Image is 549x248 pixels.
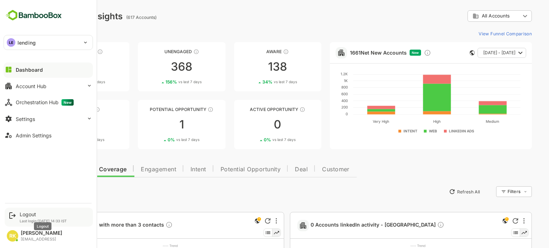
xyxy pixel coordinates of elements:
[38,221,150,229] a: 454 Accounts with more than 3 contactsDescription not present
[24,167,102,172] span: Data Quality and Coverage
[165,167,181,172] span: Intent
[319,79,323,83] text: 1K
[385,244,400,248] text: ---- Trend
[387,51,394,55] span: New
[239,137,271,142] div: 0 %
[209,49,296,54] div: Aware
[348,119,364,124] text: Very High
[20,211,67,217] div: Logout
[408,119,416,124] text: High
[196,167,256,172] span: Potential Opportunity
[274,107,280,112] div: These accounts have open opportunities which might be at any of the Sales Stages
[247,137,271,142] span: vs last 7 days
[249,79,272,85] span: vs last 7 days
[258,49,264,55] div: These accounts have just entered the buying cycle and need further nurturing
[316,72,323,76] text: 1.2K
[138,244,153,248] text: ---- Trend
[101,15,134,20] ag: (617 Accounts)
[17,100,104,149] a: EngagedThese accounts are warm, further nurturing would qualify them to MQAs2471%vs last 7 days
[113,119,200,130] div: 1
[445,50,450,55] div: This card does not support filter and segments
[228,217,237,226] div: This is a global insight. Segment selection is not applicable for this view
[17,107,104,112] div: Engaged
[447,13,495,19] div: All Accounts
[316,105,323,109] text: 200
[442,9,507,23] div: All Accounts
[113,49,200,54] div: Unengaged
[321,112,323,116] text: 0
[113,42,200,91] a: UnengagedThese accounts have not shown enough engagement and need nurturing368156%vs last 7 days
[17,11,98,21] div: Dashboard Insights
[16,99,74,106] div: Orchestration Hub
[325,50,382,56] a: 1661Net New Accounts
[17,119,104,130] div: 24
[237,79,272,85] div: 34 %
[21,230,62,236] div: [PERSON_NAME]
[4,35,93,50] div: LElending
[286,221,419,229] span: 0 Accounts linkedIn activity - [GEOGRAPHIC_DATA]
[209,107,296,112] div: Active Opportunity
[17,185,69,198] button: New Insights
[57,79,80,85] span: vs last 7 days
[153,79,177,85] span: vs last 7 days
[183,107,188,112] div: These accounts are MQAs and can be passed on to Inside Sales
[461,119,474,123] text: Medium
[4,95,93,110] button: Orchestration HubNew
[488,218,493,224] div: Refresh
[113,107,200,112] div: Potential Opportunity
[240,218,246,224] div: Refresh
[4,79,93,93] button: Account Hub
[209,61,296,72] div: 138
[297,167,325,172] span: Customer
[151,137,174,142] span: vs last 7 days
[21,237,62,242] div: [EMAIL_ADDRESS]
[17,42,104,91] a: UnreachedThese accounts have not been engaged with for a defined time period8670%vs last 7 days
[168,49,174,55] div: These accounts have not shown enough engagement and need nurturing
[69,107,75,112] div: These accounts are warm, further nurturing would qualify them to MQAs
[412,221,419,229] div: Description not present
[457,13,485,19] span: All Accounts
[452,48,501,58] button: [DATE] - [DATE]
[140,221,148,229] div: Description not present
[17,49,104,54] div: Unreached
[4,9,64,22] img: BambooboxFullLogoMark.5f36c76dfaba33ec1ec1367b70bb1252.svg
[270,167,283,172] span: Deal
[113,100,200,149] a: Potential OpportunityThese accounts are MQAs and can be passed on to Inside Sales10%vs last 7 days
[16,83,46,89] div: Account Hub
[38,221,148,229] span: 454 Accounts with more than 3 contacts
[4,112,93,126] button: Settings
[56,137,79,142] span: vs last 7 days
[140,79,177,85] div: 156 %
[20,219,67,223] p: Last login: [DATE] 14:33 IST
[399,49,406,56] div: Discover new ICP-fit accounts showing engagement — via intent surges, anonymous website visits, L...
[316,98,323,103] text: 400
[7,38,15,47] div: LE
[4,62,93,77] button: Dashboard
[7,230,18,242] div: RK
[16,132,51,138] div: Admin Settings
[482,185,507,198] div: Filters
[46,137,79,142] div: 71 %
[113,61,200,72] div: 368
[72,49,78,55] div: These accounts have not been engaged with for a defined time period
[16,67,43,73] div: Dashboard
[483,189,495,194] div: Filters
[458,48,490,57] span: [DATE] - [DATE]
[4,128,93,142] button: Admin Settings
[209,42,296,91] a: AwareThese accounts have just entered the buying cycle and need further nurturing13834%vs last 7 ...
[143,137,174,142] div: 0 %
[209,119,296,130] div: 0
[61,99,74,106] span: New
[316,92,323,96] text: 600
[286,221,422,229] a: 0 Accounts linkedIn activity - [GEOGRAPHIC_DATA]Description not present
[16,116,35,122] div: Settings
[476,217,484,226] div: This is a global insight. Segment selection is not applicable for this view
[46,79,80,85] div: 70 %
[498,218,500,224] div: More
[251,218,252,224] div: More
[451,28,507,39] button: View Funnel Comparison
[209,100,296,149] a: Active OpportunityThese accounts have open opportunities which might be at any of the Sales Stage...
[421,186,458,197] button: Refresh All
[18,39,36,46] p: lending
